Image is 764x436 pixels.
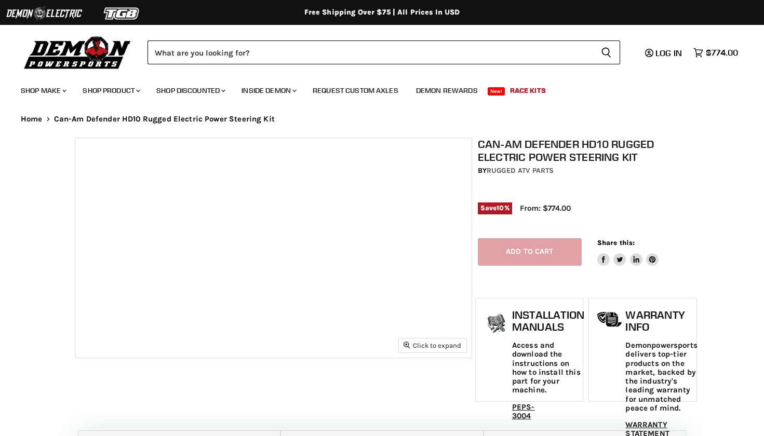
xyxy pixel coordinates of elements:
img: warranty-icon.png [597,311,623,328]
span: 10 [497,204,504,212]
a: Shop Make [13,80,73,101]
div: by [478,165,694,176]
a: PEPS-3004 [512,402,535,420]
span: $774.00 [706,48,738,58]
a: Home [21,115,43,124]
span: From: $774.00 [520,203,571,213]
aside: Share this: [597,238,659,266]
p: Demonpowersports delivers top-tier products on the market, backed by the industry's leading warra... [625,341,697,413]
h1: Installation Manuals [512,309,584,333]
form: Product [148,40,620,64]
span: New! [488,87,505,96]
a: $774.00 [688,45,743,60]
a: Request Custom Axles [305,80,406,101]
a: Shop Product [75,80,146,101]
a: Log in [640,48,688,58]
h1: Can-Am Defender HD10 Rugged Electric Power Steering Kit [478,138,694,163]
span: Save % [478,202,512,214]
button: Search [593,40,620,64]
a: Race Kits [502,80,554,101]
img: Demon Electric Logo 2 [5,4,83,23]
h1: Warranty Info [625,309,697,333]
a: Rugged ATV Parts [487,166,554,175]
a: Inside Demon [234,80,303,101]
input: Search [148,40,593,64]
img: install_manual-icon.png [484,311,510,337]
img: Demon Powersports [21,34,135,71]
span: Share this: [597,239,635,247]
ul: Main menu [13,76,735,101]
p: Access and download the instructions on how to install this part for your machine. [512,341,584,395]
span: Log in [655,48,682,58]
span: Click to expand [404,342,461,349]
a: Demon Rewards [408,80,486,101]
button: Click to expand [399,338,466,352]
span: Can-Am Defender HD10 Rugged Electric Power Steering Kit [54,115,275,124]
img: TGB Logo 2 [83,4,161,23]
a: Shop Discounted [149,80,232,101]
